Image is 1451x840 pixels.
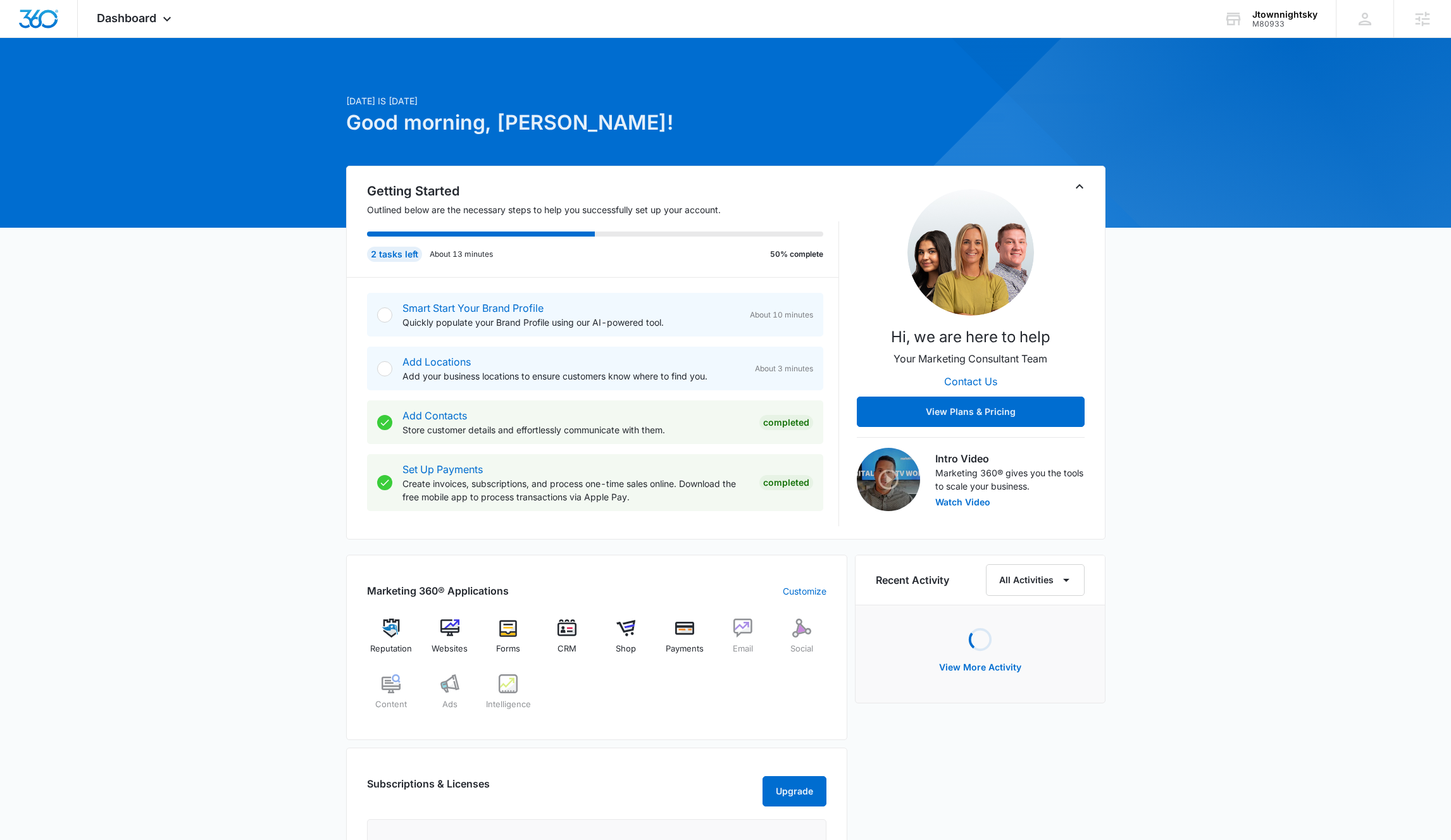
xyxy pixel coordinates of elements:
[750,309,813,321] span: About 10 minutes
[759,475,813,490] div: Completed
[770,249,823,260] p: 50% complete
[602,619,651,664] a: Shop
[759,415,813,430] div: Completed
[425,674,474,720] a: Ads
[935,466,1085,493] p: Marketing 360® gives you the tools to scale your business.
[484,619,533,664] a: Forms
[557,643,576,655] span: CRM
[402,302,544,314] a: Smart Start Your Brand Profile
[367,182,839,201] h2: Getting Started
[660,619,709,664] a: Payments
[402,355,471,368] a: Add Locations
[894,351,1047,366] p: Your Marketing Consultant Team
[876,572,949,588] h6: Recent Activity
[857,448,920,511] img: Intro Video
[442,698,458,711] span: Ads
[755,363,813,374] span: About 3 minutes
[370,643,412,655] span: Reputation
[346,108,847,138] h1: Good morning, [PERSON_NAME]!
[1252,20,1317,28] div: account id
[425,619,474,664] a: Websites
[402,463,483,476] a: Set Up Payments
[790,643,813,655] span: Social
[402,423,749,436] p: Store customer details and effortlessly communicate with them.
[1252,9,1317,20] div: account name
[891,326,1050,349] p: Hi, we are here to help
[926,652,1034,682] button: View More Activity
[402,369,745,383] p: Add your business locations to ensure customers know where to find you.
[367,619,416,664] a: Reputation
[367,674,416,720] a: Content
[367,247,422,262] div: 2 tasks left
[402,409,467,422] a: Add Contacts
[778,619,826,664] a: Social
[543,619,592,664] a: CRM
[935,498,990,507] button: Watch Video
[719,619,768,664] a: Email
[97,11,156,25] span: Dashboard
[486,698,531,711] span: Intelligence
[367,776,490,801] h2: Subscriptions & Licenses
[375,698,407,711] span: Content
[402,316,740,329] p: Quickly populate your Brand Profile using our AI-powered tool.
[763,776,826,806] button: Upgrade
[367,203,839,216] p: Outlined below are the necessary steps to help you successfully set up your account.
[616,643,636,655] span: Shop
[986,564,1085,596] button: All Activities
[857,397,1085,427] button: View Plans & Pricing
[666,643,704,655] span: Payments
[496,643,520,655] span: Forms
[432,643,468,655] span: Websites
[931,366,1010,397] button: Contact Us
[346,94,847,108] p: [DATE] is [DATE]
[430,249,493,260] p: About 13 minutes
[367,583,509,598] h2: Marketing 360® Applications
[783,584,826,598] a: Customize
[402,477,749,503] p: Create invoices, subscriptions, and process one-time sales online. Download the free mobile app t...
[733,643,753,655] span: Email
[1072,179,1087,194] button: Toggle Collapse
[935,451,1085,466] h3: Intro Video
[484,674,533,720] a: Intelligence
